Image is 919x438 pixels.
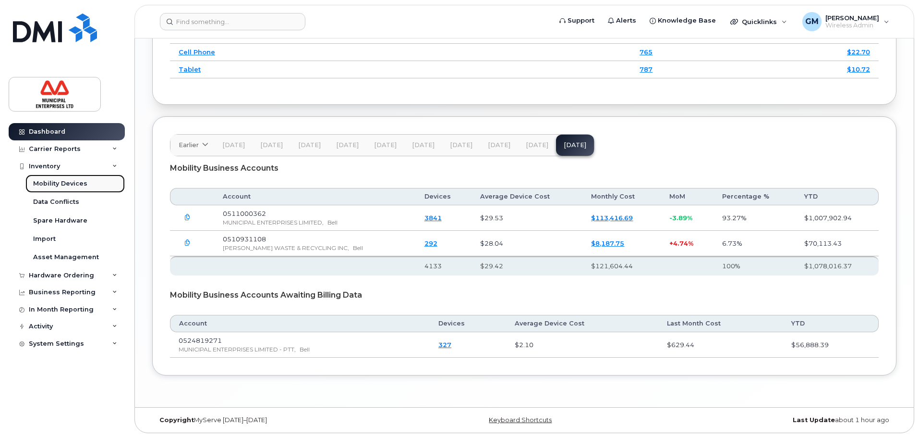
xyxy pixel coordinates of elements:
[640,48,653,56] a: 765
[793,416,835,424] strong: Last Update
[472,205,583,231] td: $29.53
[796,231,879,256] td: $70,113.43
[506,332,658,358] td: $2.10
[223,235,266,243] span: 0510931108
[472,188,583,205] th: Average Device Cost
[713,256,796,275] th: 100%
[159,416,194,424] strong: Copyright
[416,256,472,275] th: 4133
[179,48,215,56] a: Cell Phone
[152,416,400,424] div: MyServe [DATE]–[DATE]
[582,256,660,275] th: $121,604.44
[222,141,245,149] span: [DATE]
[805,16,819,27] span: GM
[298,141,321,149] span: [DATE]
[643,11,723,30] a: Knowledge Base
[796,256,879,275] th: $1,078,016.37
[658,315,783,332] th: Last Month Cost
[783,315,879,332] th: YTD
[424,214,442,222] a: 3841
[724,12,794,31] div: Quicklinks
[214,188,416,205] th: Account
[640,65,653,73] a: 787
[416,188,472,205] th: Devices
[640,31,653,39] a: 192
[553,11,601,30] a: Support
[300,346,310,353] span: Bell
[179,65,201,73] a: Tablet
[438,341,451,349] a: 327
[591,214,633,222] a: $113,416.69
[616,16,636,25] span: Alerts
[472,231,583,256] td: $28.04
[742,18,777,25] span: Quicklinks
[713,188,796,205] th: Percentage %
[412,141,435,149] span: [DATE]
[568,16,594,25] span: Support
[601,11,643,30] a: Alerts
[260,141,283,149] span: [DATE]
[223,244,349,251] span: [PERSON_NAME] WASTE & RECYCLING INC,
[336,141,359,149] span: [DATE]
[661,188,713,205] th: MoM
[796,188,879,205] th: YTD
[658,16,716,25] span: Knowledge Base
[591,239,624,247] a: $8,187.75
[825,22,879,29] span: Wireless Admin
[783,332,879,358] td: $56,888.39
[526,141,548,149] span: [DATE]
[713,231,796,256] td: 6.73%
[327,219,338,226] span: Bell
[847,48,870,56] a: $22.70
[424,239,437,247] a: 292
[179,337,222,344] span: 0524819271
[430,315,506,332] th: Devices
[796,12,896,31] div: Gillian MacNeill
[450,141,472,149] span: [DATE]
[489,416,552,424] a: Keyboard Shortcuts
[223,210,266,217] span: 0511000362
[669,239,673,247] span: +
[847,65,870,73] a: $10.72
[179,140,199,150] span: Earlier
[374,141,397,149] span: [DATE]
[582,188,660,205] th: Monthly Cost
[170,156,879,180] div: Mobility Business Accounts
[488,141,510,149] span: [DATE]
[673,239,693,247] span: 4.74%
[472,256,583,275] th: $29.42
[170,135,215,156] a: Earlier
[353,244,363,251] span: Bell
[506,315,658,332] th: Average Device Cost
[160,13,305,30] input: Find something...
[648,416,896,424] div: about 1 hour ago
[179,31,205,39] a: Modem
[796,205,879,231] td: $1,007,902.94
[658,332,783,358] td: $629.44
[170,315,430,332] th: Account
[851,31,870,39] a: $9.14
[179,346,296,353] span: MUNICIPAL ENTERPRISES LIMITED - PTT,
[223,219,324,226] span: MUNICIPAL ENTERPRISES LIMITED,
[713,205,796,231] td: 93.27%
[825,14,879,22] span: [PERSON_NAME]
[669,214,692,222] span: -3.89%
[170,283,879,307] div: Mobility Business Accounts Awaiting Billing Data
